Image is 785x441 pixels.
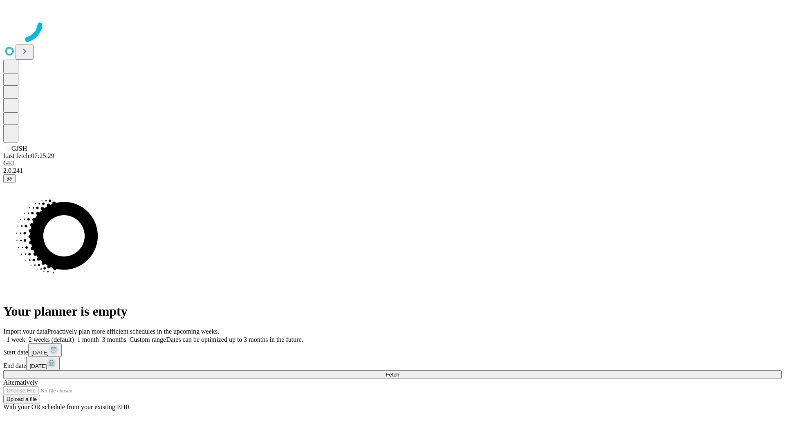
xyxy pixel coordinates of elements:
[3,304,782,319] h1: Your planner is empty
[31,350,49,356] span: [DATE]
[3,167,782,174] div: 2.0.241
[3,343,782,357] div: Start date
[29,363,47,369] span: [DATE]
[130,336,166,343] span: Custom range
[7,336,25,343] span: 1 week
[77,336,99,343] span: 1 month
[3,379,38,386] span: Alternatively
[3,174,16,183] button: @
[28,343,62,357] button: [DATE]
[102,336,126,343] span: 3 months
[29,336,74,343] span: 2 weeks (default)
[166,336,303,343] span: Dates can be optimized up to 3 months in the future.
[11,145,27,152] span: GJSH
[26,357,60,370] button: [DATE]
[3,357,782,370] div: End date
[3,152,54,159] span: Last fetch: 07:25:29
[3,328,47,335] span: Import your data
[7,176,12,182] span: @
[47,328,219,335] span: Proactively plan more efficient schedules in the upcoming weeks.
[3,395,40,403] button: Upload a file
[386,372,399,378] span: Fetch
[3,403,130,410] span: With your OR schedule from your existing EHR
[3,370,782,379] button: Fetch
[3,160,782,167] div: GEI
